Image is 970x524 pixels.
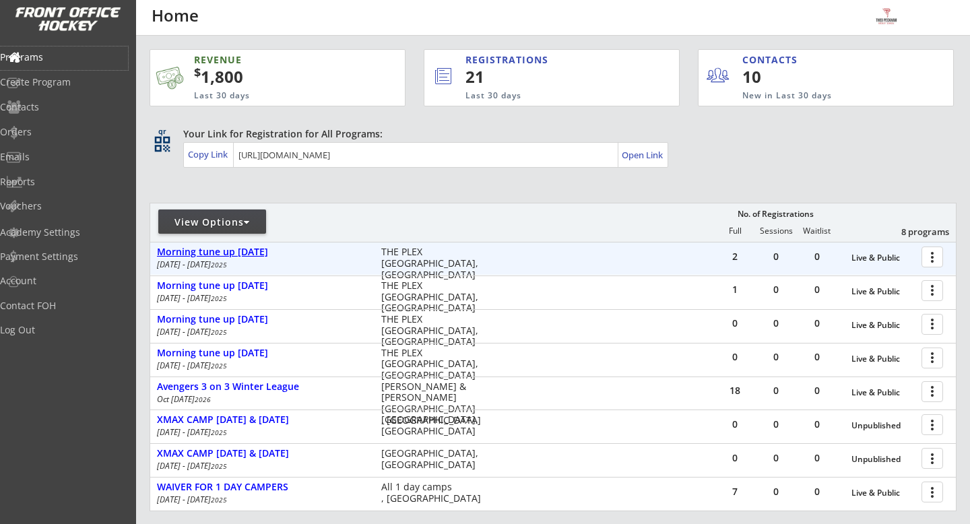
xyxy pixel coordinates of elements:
[742,90,891,102] div: New in Last 30 days
[796,226,837,236] div: Waitlist
[715,319,755,328] div: 0
[922,482,943,502] button: more_vert
[797,352,837,362] div: 0
[756,487,796,496] div: 0
[157,314,367,325] div: Morning tune up [DATE]
[742,65,825,88] div: 10
[797,386,837,395] div: 0
[922,280,943,301] button: more_vert
[157,247,367,258] div: Morning tune up [DATE]
[922,448,943,469] button: more_vert
[851,321,915,330] div: Live & Public
[381,280,487,314] div: THE PLEX [GEOGRAPHIC_DATA], [GEOGRAPHIC_DATA]
[157,414,367,426] div: XMAX CAMP [DATE] & [DATE]
[797,487,837,496] div: 0
[157,328,363,336] div: [DATE] - [DATE]
[154,127,170,136] div: qr
[188,148,230,160] div: Copy Link
[756,319,796,328] div: 0
[157,395,363,403] div: Oct [DATE]
[211,260,227,269] em: 2025
[465,53,619,67] div: REGISTRATIONS
[715,352,755,362] div: 0
[797,420,837,429] div: 0
[157,448,367,459] div: XMAX CAMP [DATE] & [DATE]
[157,362,363,370] div: [DATE] - [DATE]
[756,453,796,463] div: 0
[851,421,915,430] div: Unpublished
[152,134,172,154] button: qr_code
[715,226,755,236] div: Full
[183,127,915,141] div: Your Link for Registration for All Programs:
[157,261,363,269] div: [DATE] - [DATE]
[922,381,943,402] button: more_vert
[381,348,487,381] div: THE PLEX [GEOGRAPHIC_DATA], [GEOGRAPHIC_DATA]
[851,388,915,397] div: Live & Public
[381,414,487,437] div: [GEOGRAPHIC_DATA], [GEOGRAPHIC_DATA]
[194,65,362,88] div: 1,800
[158,216,266,229] div: View Options
[756,352,796,362] div: 0
[922,247,943,267] button: more_vert
[756,386,796,395] div: 0
[879,226,949,238] div: 8 programs
[157,428,363,436] div: [DATE] - [DATE]
[211,461,227,471] em: 2025
[157,348,367,359] div: Morning tune up [DATE]
[851,455,915,464] div: Unpublished
[922,314,943,335] button: more_vert
[195,395,211,404] em: 2026
[157,280,367,292] div: Morning tune up [DATE]
[622,150,664,161] div: Open Link
[922,414,943,435] button: more_vert
[194,90,343,102] div: Last 30 days
[756,420,796,429] div: 0
[715,487,755,496] div: 7
[157,381,367,393] div: Avengers 3 on 3 Winter League
[381,381,487,426] div: [PERSON_NAME] & [PERSON_NAME][GEOGRAPHIC_DATA] , [GEOGRAPHIC_DATA]
[194,64,201,80] sup: $
[211,361,227,370] em: 2025
[797,285,837,294] div: 0
[715,252,755,261] div: 2
[851,354,915,364] div: Live & Public
[465,65,634,88] div: 21
[851,253,915,263] div: Live & Public
[797,453,837,463] div: 0
[715,420,755,429] div: 0
[465,90,624,102] div: Last 30 days
[157,482,367,493] div: WAIVER FOR 1 DAY CAMPERS
[211,495,227,504] em: 2025
[381,482,487,504] div: All 1 day camps , [GEOGRAPHIC_DATA]
[157,496,363,504] div: [DATE] - [DATE]
[381,247,487,280] div: THE PLEX [GEOGRAPHIC_DATA], [GEOGRAPHIC_DATA]
[922,348,943,368] button: more_vert
[756,226,796,236] div: Sessions
[715,453,755,463] div: 0
[742,53,804,67] div: CONTACTS
[211,294,227,303] em: 2025
[211,428,227,437] em: 2025
[381,448,487,471] div: [GEOGRAPHIC_DATA], [GEOGRAPHIC_DATA]
[756,285,796,294] div: 0
[381,314,487,348] div: THE PLEX [GEOGRAPHIC_DATA], [GEOGRAPHIC_DATA]
[194,53,343,67] div: REVENUE
[715,285,755,294] div: 1
[734,209,817,219] div: No. of Registrations
[797,252,837,261] div: 0
[851,287,915,296] div: Live & Public
[715,386,755,395] div: 18
[756,252,796,261] div: 0
[211,327,227,337] em: 2025
[157,294,363,302] div: [DATE] - [DATE]
[157,462,363,470] div: [DATE] - [DATE]
[797,319,837,328] div: 0
[622,145,664,164] a: Open Link
[851,488,915,498] div: Live & Public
